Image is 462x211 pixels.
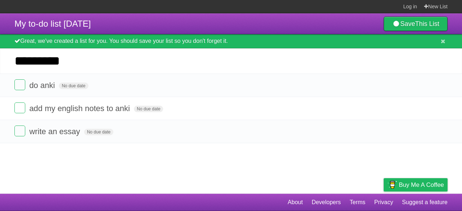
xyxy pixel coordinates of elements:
[384,178,448,192] a: Buy me a coffee
[14,102,25,113] label: Done
[14,126,25,136] label: Done
[14,79,25,90] label: Done
[29,81,57,90] span: do anki
[350,195,366,209] a: Terms
[84,129,113,135] span: No due date
[387,179,397,191] img: Buy me a coffee
[374,195,393,209] a: Privacy
[415,20,439,27] b: This List
[29,104,132,113] span: add my english notes to anki
[384,17,448,31] a: SaveThis List
[399,179,444,191] span: Buy me a coffee
[288,195,303,209] a: About
[134,106,163,112] span: No due date
[29,127,82,136] span: write an essay
[14,19,91,28] span: My to-do list [DATE]
[311,195,341,209] a: Developers
[402,195,448,209] a: Suggest a feature
[59,83,88,89] span: No due date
